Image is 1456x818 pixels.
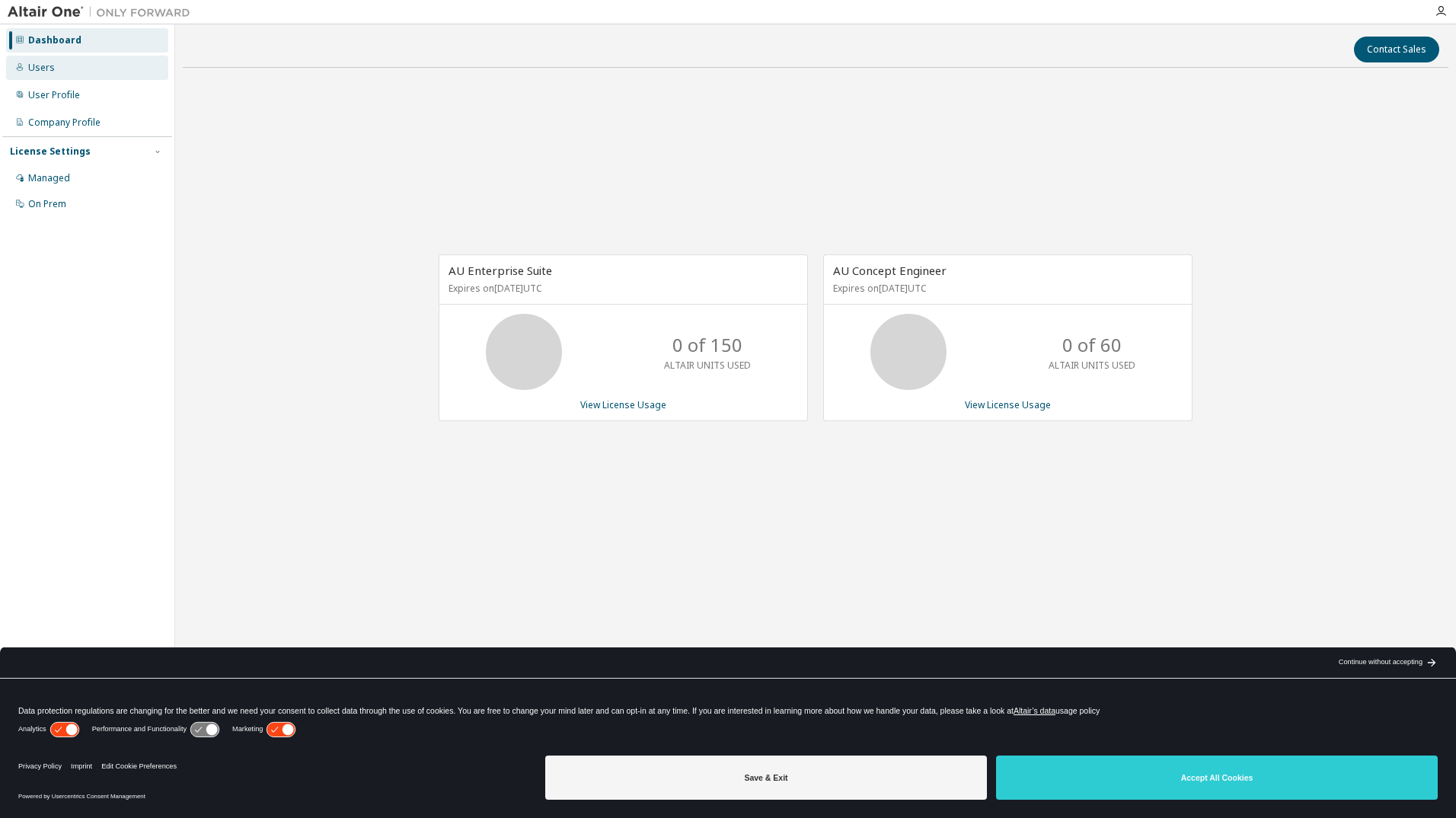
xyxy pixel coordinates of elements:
img: Altair One [8,5,198,20]
p: Expires on [DATE] UTC [833,282,1179,295]
p: ALTAIR UNITS USED [664,359,751,372]
span: AU Concept Engineer [833,263,947,278]
div: Managed [28,172,70,184]
span: AU Enterprise Suite [449,263,552,278]
p: ALTAIR UNITS USED [1049,359,1135,372]
p: 0 of 150 [672,332,742,358]
div: License Settings [10,145,91,158]
p: Expires on [DATE] UTC [449,282,794,295]
div: User Profile [28,89,80,101]
button: Contact Sales [1354,37,1439,62]
p: 0 of 60 [1062,332,1122,358]
a: View License Usage [580,398,666,411]
div: On Prem [28,198,66,210]
div: Dashboard [28,34,81,46]
div: Company Profile [28,117,101,129]
div: Users [28,62,55,74]
a: View License Usage [965,398,1051,411]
